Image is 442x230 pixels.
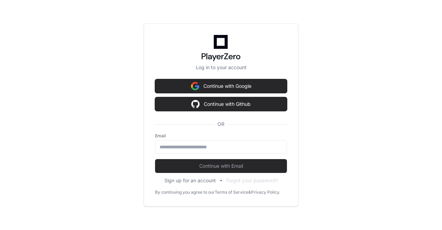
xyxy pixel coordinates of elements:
[251,190,280,195] a: Privacy Policy.
[191,97,200,111] img: Sign in with google
[155,163,287,169] span: Continue with Email
[226,177,278,184] button: Forgot your password?
[155,97,287,111] button: Continue with Github
[191,79,199,93] img: Sign in with google
[248,190,251,195] div: &
[215,121,227,128] span: OR
[155,133,287,139] label: Email
[155,190,215,195] div: By continuing you agree to our
[155,159,287,173] button: Continue with Email
[215,190,248,195] a: Terms of Service
[155,79,287,93] button: Continue with Google
[155,64,287,71] p: Log in to your account
[164,177,216,184] button: Sign up for an account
